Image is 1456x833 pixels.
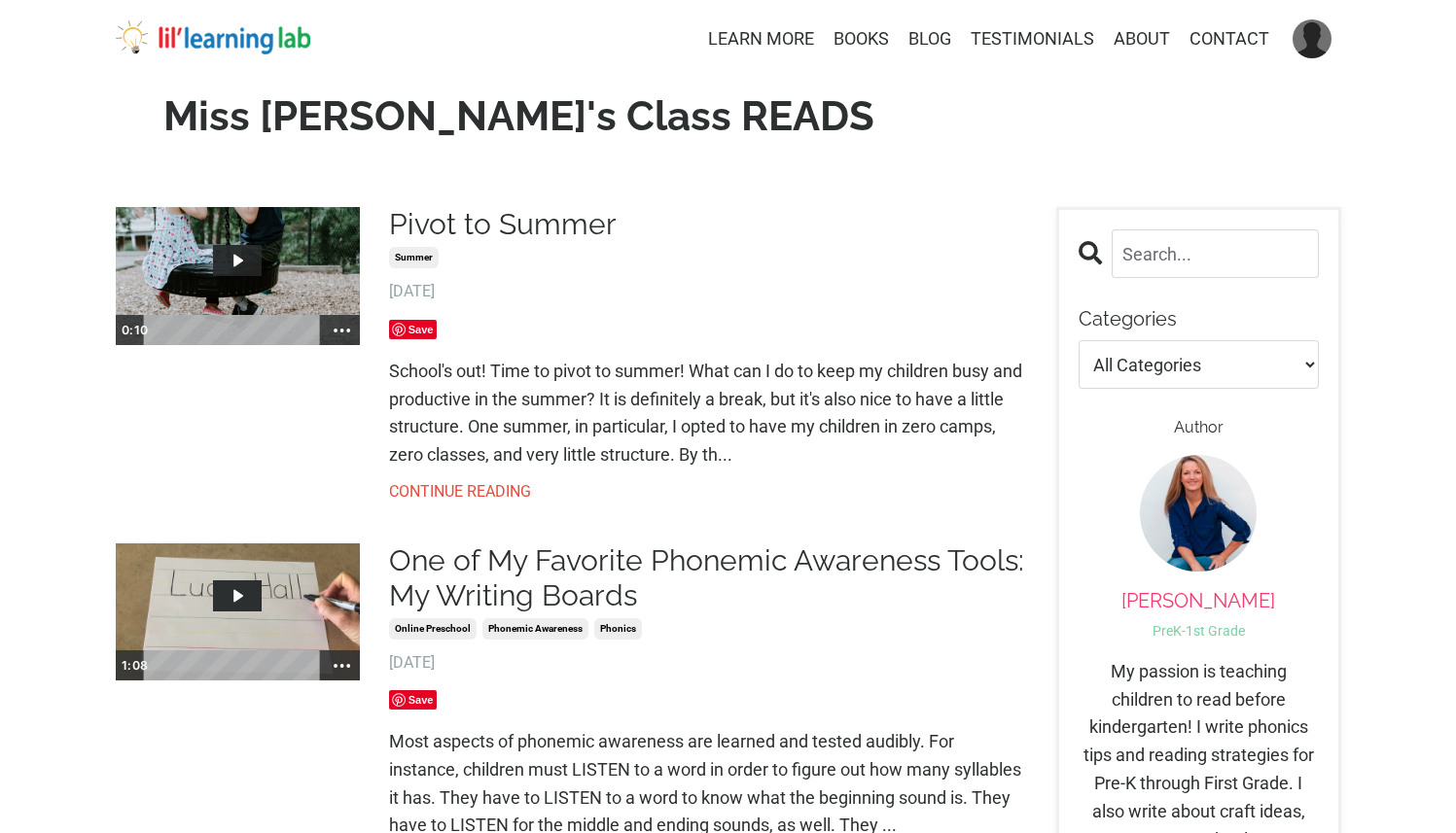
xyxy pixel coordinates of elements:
button: Play Video: file-uploads/sites/2147505858/video/2f52dc0-5e3c-ce43-4d82-88dce6e43f6_IMG_9682.MOV [213,580,261,611]
a: phonics [594,618,642,640]
span: Save [389,690,438,710]
img: Video Thumbnail [115,206,361,345]
button: Play Video: file-uploads/sites/2147505858/video/71f522-4d71-13-05e-3e1d0122f1e8_pivot_to_summer_1... [213,245,261,276]
p: [PERSON_NAME] [1079,589,1319,612]
a: CONTINUE READING [389,479,1027,504]
strong: Miss [PERSON_NAME]'s Class READS [163,92,874,140]
span: [DATE] [389,279,1027,304]
img: lil' learning lab [116,20,310,55]
button: Show more buttons [324,315,361,346]
h6: Author [1079,418,1319,436]
img: Video Thumbnail [115,542,361,681]
a: TESTIMONIALS [971,25,1094,53]
p: School's out! Time to pivot to summer! What can I do to keep my children busy and productive in t... [389,358,1027,469]
span: [DATE] [389,650,1027,676]
a: ABOUT [1114,25,1170,53]
div: Playbar [153,315,314,346]
button: Show more buttons [324,650,361,681]
a: BLOG [908,25,951,53]
a: BOOKS [834,25,889,53]
a: summer [389,247,439,268]
div: Playbar [153,650,314,681]
a: CONTACT [1190,25,1269,53]
input: Search... [1112,229,1319,278]
a: online preschool [389,618,477,640]
a: phonemic awareness [482,618,588,640]
p: PreK-1st Grade [1079,620,1319,642]
a: LEARN MORE [708,25,814,53]
img: User Avatar [1293,19,1332,58]
a: Pivot to Summer [389,207,1027,242]
p: Categories [1079,307,1319,330]
span: Save [389,320,438,339]
a: One of My Favorite Phonemic Awareness Tools: My Writing Boards [389,543,1027,613]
